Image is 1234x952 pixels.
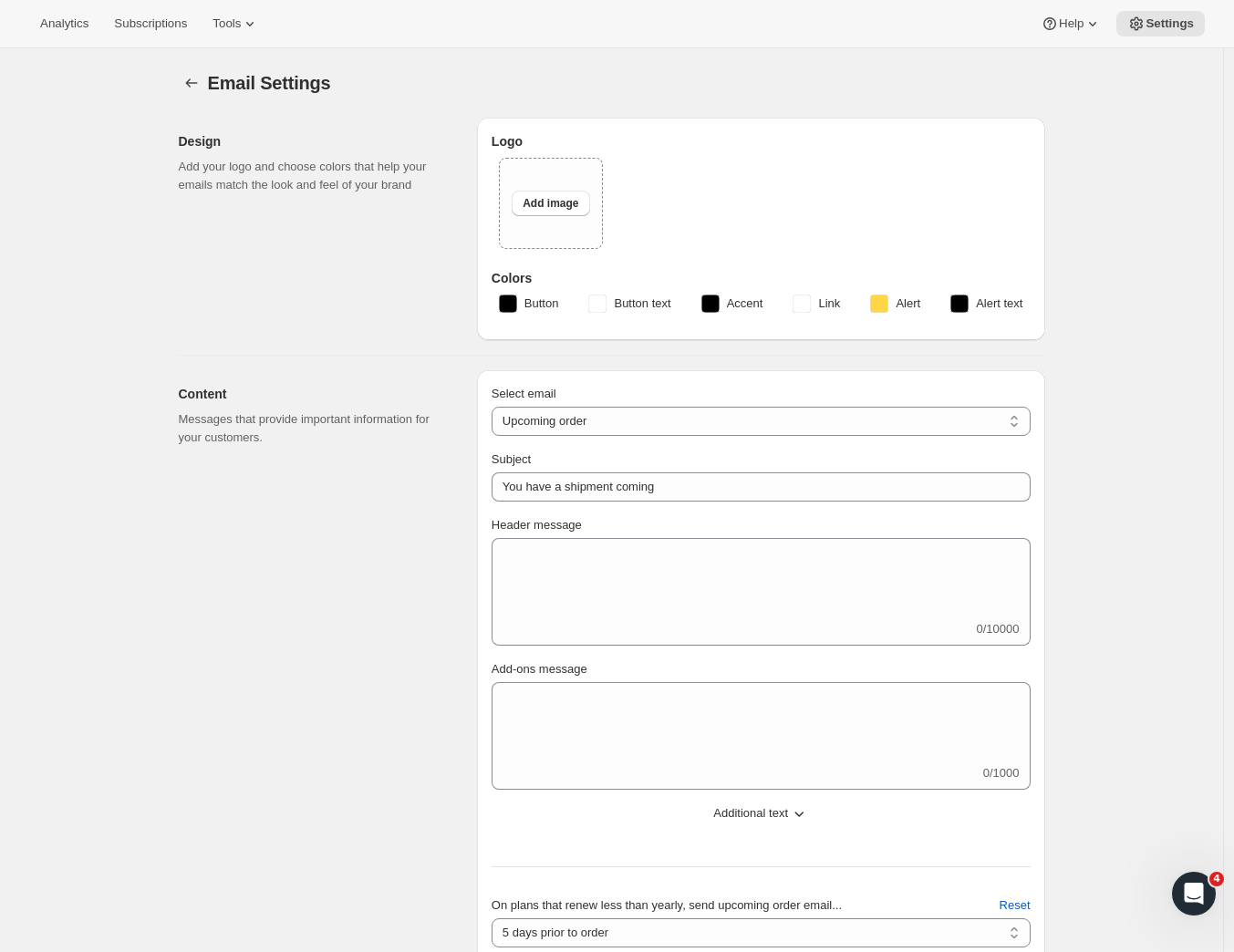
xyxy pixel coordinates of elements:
[523,196,578,211] span: Add image
[492,518,582,532] span: Header message
[179,132,448,150] h2: Design
[713,804,788,823] span: Additional text
[40,16,88,31] span: Analytics
[213,16,241,31] span: Tools
[1030,11,1113,36] button: Help
[208,73,331,93] span: Email Settings
[1059,16,1084,31] span: Help
[492,387,556,400] span: Select email
[492,662,587,676] span: Add-ons message
[690,289,774,318] button: Accent
[859,289,931,318] button: Alert
[989,891,1042,920] button: Reset
[492,269,1031,287] h3: Colors
[896,295,920,313] span: Alert
[481,799,1042,828] button: Additional text
[103,11,198,36] button: Subscriptions
[492,898,842,912] span: On plans that renew less than yearly, send upcoming order email...
[29,11,99,36] button: Analytics
[614,295,670,313] span: Button text
[179,385,448,403] h2: Content
[1172,872,1216,916] iframe: Intercom live chat
[727,295,763,313] span: Accent
[1209,872,1224,886] span: 4
[512,191,589,216] button: Add image
[976,295,1022,313] span: Alert text
[1116,11,1205,36] button: Settings
[524,295,559,313] span: Button
[179,70,204,96] button: Settings
[939,289,1033,318] button: Alert text
[202,11,270,36] button: Tools
[782,289,851,318] button: Link
[179,158,448,194] p: Add your logo and choose colors that help your emails match the look and feel of your brand
[1000,896,1031,915] span: Reset
[1146,16,1194,31] span: Settings
[577,289,681,318] button: Button text
[492,132,1031,150] h3: Logo
[179,410,448,447] p: Messages that provide important information for your customers.
[488,289,570,318] button: Button
[114,16,187,31] span: Subscriptions
[818,295,840,313] span: Link
[492,452,531,466] span: Subject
